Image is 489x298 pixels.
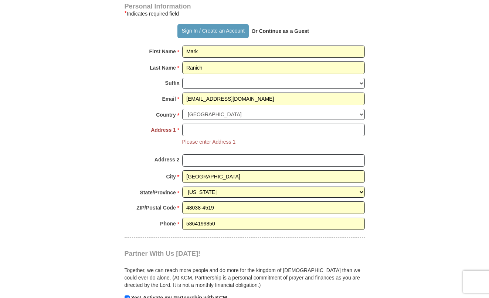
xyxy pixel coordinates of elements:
div: Indicates required field [125,9,365,18]
strong: City [166,171,176,182]
strong: First Name [149,46,176,57]
strong: State/Province [140,187,176,198]
strong: Country [156,110,176,120]
strong: Address 2 [154,154,180,165]
strong: Address 1 [151,125,176,135]
strong: Or Continue as a Guest [251,28,309,34]
strong: Last Name [150,63,176,73]
strong: Suffix [165,78,180,88]
li: Please enter Address 1 [182,138,236,145]
strong: ZIP/Postal Code [136,202,176,213]
button: Sign In / Create an Account [177,24,249,38]
strong: Phone [160,218,176,229]
span: Partner With Us [DATE]! [125,250,201,257]
h4: Personal Information [125,3,365,9]
p: Together, we can reach more people and do more for the kingdom of [DEMOGRAPHIC_DATA] than we coul... [125,267,365,289]
strong: Email [162,94,176,104]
